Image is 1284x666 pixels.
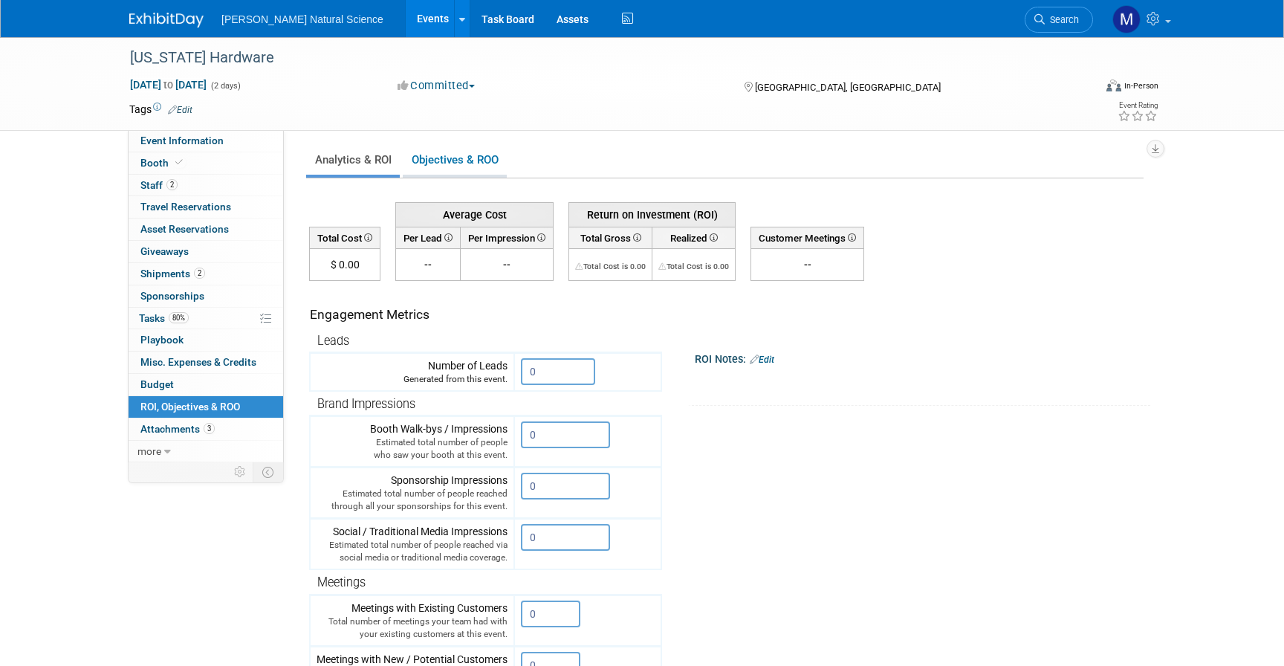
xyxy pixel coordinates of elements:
div: -- [757,257,857,272]
th: Per Lead [396,227,461,248]
div: The Total Cost for this event needs to be greater than 0.00 in order for ROI to get calculated. S... [575,257,646,272]
span: [PERSON_NAME] Natural Science [221,13,383,25]
span: to [161,79,175,91]
th: Total Cost [310,227,380,248]
span: [DATE] [DATE] [129,78,207,91]
span: 80% [169,312,189,323]
a: Shipments2 [129,263,283,285]
span: 2 [166,179,178,190]
td: Personalize Event Tab Strip [227,462,253,482]
div: ROI Notes: [695,348,1150,367]
span: Asset Reservations [140,223,229,235]
span: Shipments [140,268,205,279]
a: Edit [750,355,774,365]
div: Meetings with Existing Customers [317,601,508,641]
span: Travel Reservations [140,201,231,213]
td: $ 0.00 [310,249,380,281]
div: Social / Traditional Media Impressions [317,524,508,564]
a: Event Information [129,130,283,152]
i: Booth reservation complete [175,158,183,166]
th: Per Impression [461,227,554,248]
span: more [137,445,161,457]
div: Booth Walk-bys / Impressions [317,421,508,462]
div: Engagement Metrics [310,305,655,324]
span: Giveaways [140,245,189,257]
span: Leads [317,334,349,348]
span: Booth [140,157,186,169]
a: Attachments3 [129,418,283,440]
span: -- [424,259,432,271]
a: Sponsorships [129,285,283,307]
div: [US_STATE] Hardware [125,45,1071,71]
span: 3 [204,423,215,434]
a: ROI, Objectives & ROO [129,396,283,418]
div: Estimated total number of people reached via social media or traditional media coverage. [317,539,508,564]
a: Objectives & ROO [403,146,507,175]
td: Toggle Event Tabs [253,462,284,482]
span: Event Information [140,135,224,146]
a: Misc. Expenses & Credits [129,352,283,373]
span: Misc. Expenses & Credits [140,356,256,368]
span: [GEOGRAPHIC_DATA], [GEOGRAPHIC_DATA] [755,82,941,93]
span: (2 days) [210,81,241,91]
a: Giveaways [129,241,283,262]
a: Edit [168,105,192,115]
a: Asset Reservations [129,219,283,240]
span: Meetings [317,575,366,589]
div: The Total Cost for this event needs to be greater than 0.00 in order for ROI to get calculated. S... [658,257,729,272]
div: Total number of meetings your team had with your existing customers at this event. [317,615,508,641]
div: Generated from this event. [317,373,508,386]
div: Event Format [1005,77,1158,100]
span: Brand Impressions [317,397,415,411]
a: Search [1025,7,1093,33]
img: Format-Inperson.png [1106,80,1121,91]
img: ExhibitDay [129,13,204,28]
td: Tags [129,102,192,117]
a: Analytics & ROI [306,146,400,175]
span: -- [503,259,510,271]
img: Meggie Asche [1112,5,1141,33]
th: Average Cost [396,202,554,227]
div: In-Person [1123,80,1158,91]
th: Realized [652,227,736,248]
span: Playbook [140,334,184,346]
th: Total Gross [569,227,652,248]
span: 2 [194,268,205,279]
th: Customer Meetings [751,227,864,248]
span: Sponsorships [140,290,204,302]
span: Tasks [139,312,189,324]
div: Number of Leads [317,358,508,386]
a: Tasks80% [129,308,283,329]
a: Budget [129,374,283,395]
a: Staff2 [129,175,283,196]
button: Committed [392,78,481,94]
a: Booth [129,152,283,174]
div: Event Rating [1118,102,1158,109]
span: Budget [140,378,174,390]
div: Estimated total number of people reached through all your sponsorships for this event. [317,488,508,513]
th: Return on Investment (ROI) [569,202,736,227]
span: Attachments [140,423,215,435]
span: Staff [140,179,178,191]
a: Playbook [129,329,283,351]
span: Search [1045,14,1079,25]
div: Sponsorship Impressions [317,473,508,513]
span: ROI, Objectives & ROO [140,401,240,413]
a: more [129,441,283,462]
a: Travel Reservations [129,196,283,218]
div: Estimated total number of people who saw your booth at this event. [317,436,508,462]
